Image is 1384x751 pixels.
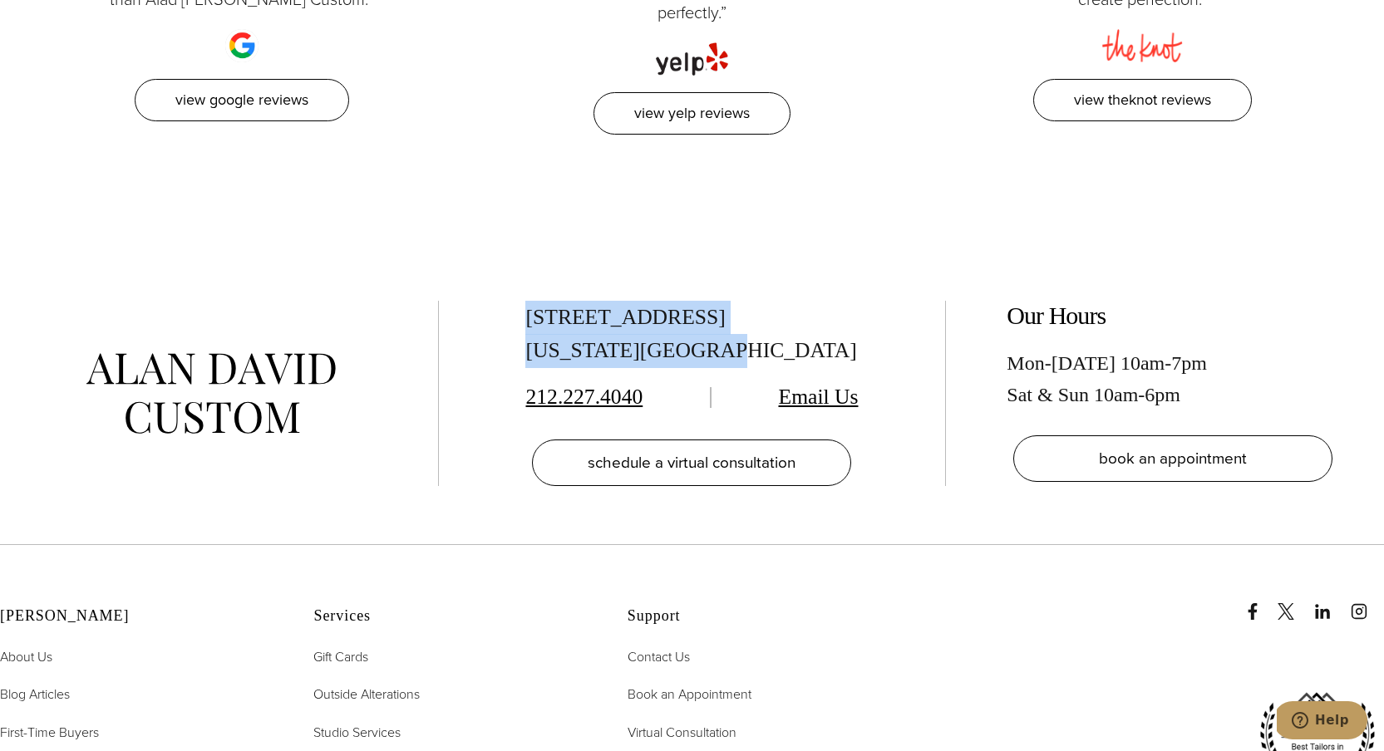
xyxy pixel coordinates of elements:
[628,722,736,744] a: Virtual Consultation
[225,12,259,62] img: google
[779,385,859,409] a: Email Us
[313,685,420,704] span: Outside Alterations
[1013,435,1332,482] a: book an appointment
[593,92,791,135] a: View Yelp Reviews
[1102,12,1183,62] img: the knot
[628,647,690,666] span: Contact Us
[313,684,420,705] a: Outside Alterations
[1314,587,1347,620] a: linkedin
[628,684,751,705] a: Book an Appointment
[656,26,729,76] img: yelp
[313,722,401,744] a: Studio Services
[628,646,690,668] a: Contact Us
[313,607,585,626] h2: Services
[628,685,751,704] span: Book an Appointment
[313,647,368,666] span: Gift Cards
[1033,79,1252,121] a: View TheKnot Reviews
[525,385,643,409] a: 212.227.4040
[1351,587,1384,620] a: instagram
[313,723,401,742] span: Studio Services
[1007,301,1339,331] h2: Our Hours
[1099,446,1247,470] span: book an appointment
[1007,347,1339,411] div: Mon-[DATE] 10am-7pm Sat & Sun 10am-6pm
[628,723,736,742] span: Virtual Consultation
[628,607,899,626] h2: Support
[1244,587,1274,620] a: Facebook
[1278,587,1311,620] a: x/twitter
[588,450,795,474] span: schedule a virtual consultation
[525,301,858,369] div: [STREET_ADDRESS] [US_STATE][GEOGRAPHIC_DATA]
[313,646,368,668] a: Gift Cards
[532,439,851,486] a: schedule a virtual consultation
[86,353,336,434] img: alan david custom
[1277,701,1367,743] iframe: Opens a widget where you can chat to one of our agents
[135,79,349,121] a: View Google Reviews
